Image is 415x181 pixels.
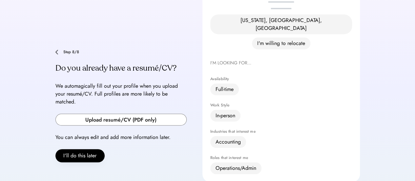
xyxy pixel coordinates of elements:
div: You can always edit and add more information later. [55,133,187,141]
div: I'm willing to relocate [257,39,305,47]
div: Operations/Admin [216,164,256,172]
div: I'M LOOKING FOR... [210,59,352,67]
img: chevron-left.png [55,50,58,55]
div: Availability [210,77,352,81]
div: Full-time [216,85,234,93]
div: Work Style [210,103,352,107]
div: In-person [216,112,235,120]
button: I'll do this later [55,149,105,162]
div: pronouns [210,5,352,12]
div: Roles that interest me [210,156,352,160]
div: We automagically fill out your profile when you upload your resumé/CV. Full profiles are more lik... [55,82,187,106]
div: Accounting [216,138,241,146]
div: Do you already have a resumé/CV? [55,63,187,74]
div: [US_STATE], [GEOGRAPHIC_DATA], [GEOGRAPHIC_DATA] [216,16,347,32]
div: Step 8/8 [63,50,187,54]
div: Industries that interest me [210,129,352,133]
